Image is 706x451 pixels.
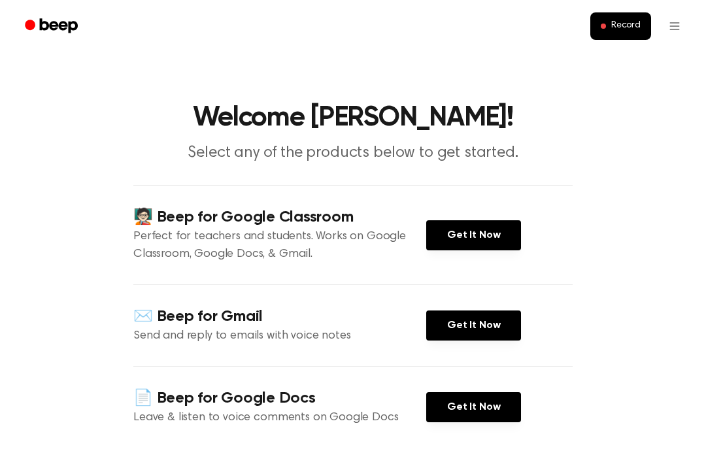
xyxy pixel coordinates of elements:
[133,306,426,327] h4: ✉️ Beep for Gmail
[133,327,426,345] p: Send and reply to emails with voice notes
[16,14,90,39] a: Beep
[659,10,690,42] button: Open menu
[590,12,651,40] button: Record
[133,228,426,263] p: Perfect for teachers and students. Works on Google Classroom, Google Docs, & Gmail.
[426,392,521,422] a: Get It Now
[133,388,426,409] h4: 📄 Beep for Google Docs
[133,207,426,228] h4: 🧑🏻‍🏫 Beep for Google Classroom
[133,409,426,427] p: Leave & listen to voice comments on Google Docs
[18,105,688,132] h1: Welcome [PERSON_NAME]!
[102,142,604,164] p: Select any of the products below to get started.
[611,20,641,32] span: Record
[426,310,521,341] a: Get It Now
[426,220,521,250] a: Get It Now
